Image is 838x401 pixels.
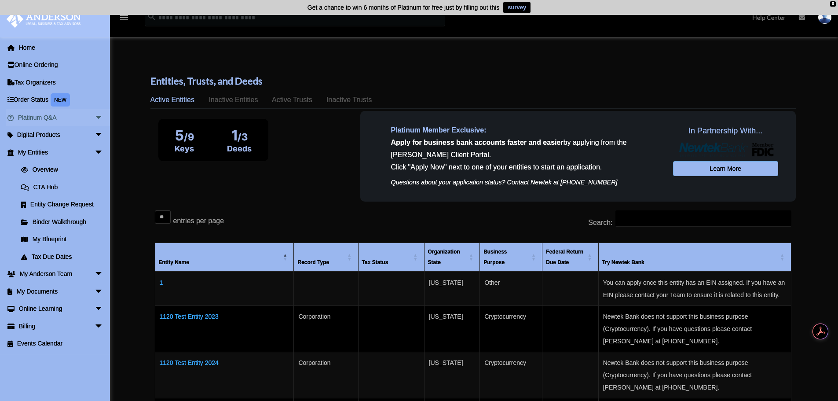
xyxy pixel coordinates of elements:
[480,352,542,398] td: Cryptocurrency
[424,243,480,272] th: Organization State: Activate to sort
[6,126,117,144] a: Digital Productsarrow_drop_down
[673,161,778,176] a: Learn More
[159,259,189,265] span: Entity Name
[428,249,460,265] span: Organization State
[12,248,112,265] a: Tax Due Dates
[391,136,660,161] p: by applying from the [PERSON_NAME] Client Portal.
[6,335,117,353] a: Events Calendar
[175,127,194,144] div: 5
[6,74,117,91] a: Tax Organizers
[227,127,252,144] div: 1
[150,96,194,103] span: Active Entities
[358,243,424,272] th: Tax Status: Activate to sort
[6,283,117,300] a: My Documentsarrow_drop_down
[294,243,358,272] th: Record Type: Activate to sort
[294,352,358,398] td: Corporation
[297,259,329,265] span: Record Type
[155,243,294,272] th: Entity Name: Activate to invert sorting
[272,96,312,103] span: Active Trusts
[12,178,112,196] a: CTA Hub
[95,283,112,301] span: arrow_drop_down
[480,272,542,306] td: Other
[294,306,358,352] td: Corporation
[95,317,112,335] span: arrow_drop_down
[391,161,660,173] p: Click "Apply Now" next to one of your entities to start an application.
[598,352,791,398] td: Newtek Bank does not support this business purpose (Cryptocurrency). If you have questions please...
[391,177,660,188] p: Questions about your application status? Contact Newtek at [PHONE_NUMBER]
[4,11,84,28] img: Anderson Advisors Platinum Portal
[12,161,108,179] a: Overview
[6,91,117,109] a: Order StatusNEW
[6,56,117,74] a: Online Ordering
[95,300,112,318] span: arrow_drop_down
[173,217,224,224] label: entries per page
[119,12,129,23] i: menu
[362,259,388,265] span: Tax Status
[95,109,112,127] span: arrow_drop_down
[95,143,112,162] span: arrow_drop_down
[184,131,194,143] span: /9
[12,196,112,213] a: Entity Change Request
[480,306,542,352] td: Cryptocurrency
[51,93,70,107] div: NEW
[830,1,836,7] div: close
[588,219,612,226] label: Search:
[598,243,791,272] th: Try Newtek Bank : Activate to sort
[326,96,372,103] span: Inactive Trusts
[673,124,778,138] span: In Partnership With...
[6,317,117,335] a: Billingarrow_drop_down
[238,131,248,143] span: /3
[209,96,258,103] span: Inactive Entities
[119,15,129,23] a: menu
[503,2,531,13] a: survey
[546,249,583,265] span: Federal Return Due Date
[6,143,112,161] a: My Entitiesarrow_drop_down
[155,352,294,398] td: 1120 Test Entity 2024
[6,39,117,56] a: Home
[602,257,778,268] div: Try Newtek Bank
[12,231,112,248] a: My Blueprint
[12,213,112,231] a: Binder Walkthrough
[95,126,112,144] span: arrow_drop_down
[391,139,564,146] span: Apply for business bank accounts faster and easier
[818,11,831,24] img: User Pic
[175,144,194,153] div: Keys
[6,109,117,126] a: Platinum Q&Aarrow_drop_down
[483,249,507,265] span: Business Purpose
[677,143,774,157] img: NewtekBankLogoSM.png
[150,74,796,88] h3: Entities, Trusts, and Deeds
[147,12,157,22] i: search
[155,272,294,306] td: 1
[227,144,252,153] div: Deeds
[95,265,112,283] span: arrow_drop_down
[424,352,480,398] td: [US_STATE]
[542,243,598,272] th: Federal Return Due Date: Activate to sort
[6,300,117,318] a: Online Learningarrow_drop_down
[155,306,294,352] td: 1120 Test Entity 2023
[391,124,660,136] p: Platinum Member Exclusive:
[307,2,500,13] div: Get a chance to win 6 months of Platinum for free just by filling out this
[424,272,480,306] td: [US_STATE]
[424,306,480,352] td: [US_STATE]
[480,243,542,272] th: Business Purpose: Activate to sort
[598,306,791,352] td: Newtek Bank does not support this business purpose (Cryptocurrency). If you have questions please...
[598,272,791,306] td: You can apply once this entity has an EIN assigned. If you have an EIN please contact your Team t...
[6,265,117,283] a: My Anderson Teamarrow_drop_down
